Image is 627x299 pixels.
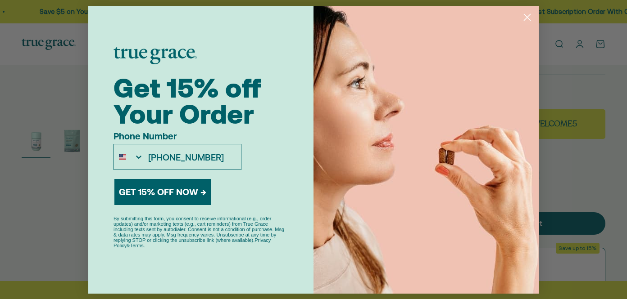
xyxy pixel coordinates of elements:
img: United States [119,153,126,161]
a: Terms [130,243,144,248]
button: Search Countries [114,144,144,170]
label: Phone Number [114,131,241,144]
input: Phone Number [144,144,241,170]
a: Privacy Policy [114,237,271,248]
img: logo placeholder [114,47,197,64]
button: Close dialog [519,9,535,25]
img: 43605a6c-e687-496b-9994-e909f8c820d7.jpeg [313,6,539,294]
p: By submitting this form, you consent to receive informational (e.g., order updates) and/or market... [114,216,288,248]
button: GET 15% OFF NOW → [114,179,211,205]
span: Get 15% off Your Order [114,72,261,129]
